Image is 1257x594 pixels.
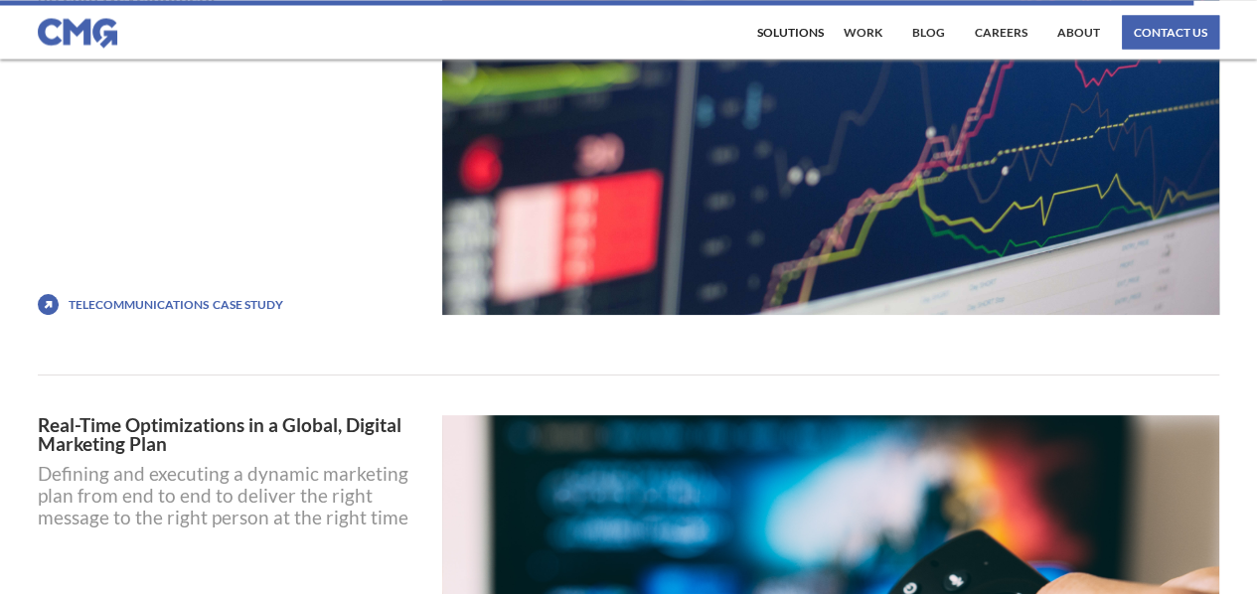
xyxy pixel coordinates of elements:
[38,294,59,315] img: icon with arrow pointing up and to the right.
[38,415,426,453] a: Real-Time Optimizations in a Global, Digital Marketing Plan
[970,15,1032,49] a: Careers
[69,298,209,312] div: Telecommunications
[839,15,887,49] a: work
[213,295,283,315] div: Case STUDY
[1134,26,1207,38] div: contact us
[907,15,950,49] a: Blog
[1052,15,1105,49] a: About
[757,26,824,38] div: Solutions
[38,18,117,48] img: CMG logo in blue.
[38,294,426,315] a: icon with arrow pointing up and to the right.TelecommunicationsCase STUDY
[38,463,426,528] div: Defining and executing a dynamic marketing plan from end to end to deliver the right message to t...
